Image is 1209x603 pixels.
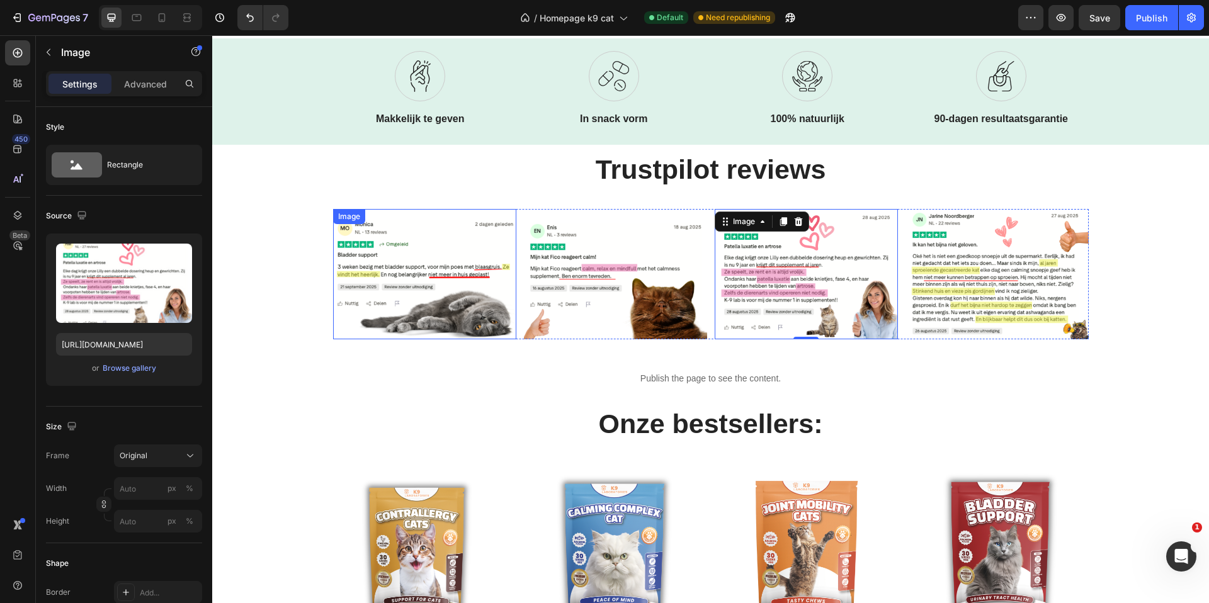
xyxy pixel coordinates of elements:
p: Trustpilot reviews [122,117,875,152]
div: Shape [46,558,69,569]
input: px% [114,477,202,500]
div: % [186,516,193,527]
div: px [167,516,176,527]
span: Default [657,12,683,23]
span: 1 [1192,522,1202,533]
p: Onze bestsellers: [122,371,875,407]
span: or [92,361,99,376]
div: Add... [140,587,199,599]
button: % [164,514,179,529]
div: 450 [12,134,30,144]
img: gempages_539851366135235488-9423985c-b2c1-4931-8fc3-204118fa5567.png [121,174,304,303]
img: gempages_539851366135235488-bce7c63f-51f0-4636-9f5a-94011f0bacb8.png [693,174,877,303]
p: Image [61,45,168,60]
span: Homepage k9 cat [540,11,614,25]
h2: Rich Text Editor. Editing area: main [121,370,877,408]
input: https://example.com/image.jpg [56,333,192,356]
span: Need republishing [706,12,770,23]
button: 7 [5,5,94,30]
p: Publish the page to see the content. [121,337,877,350]
label: Width [46,483,67,494]
div: Image [518,181,545,192]
button: Browse gallery [102,362,157,375]
p: Settings [62,77,98,91]
button: % [164,481,179,496]
img: gempages_539851366135235488-540dc586-f66f-4a57-9e83-88ab3fd49c24.png [502,174,686,303]
p: 7 [82,10,88,25]
div: Size [46,419,79,436]
div: Source [46,208,89,225]
input: px% [114,510,202,533]
div: Undo/Redo [237,5,288,30]
iframe: Design area [212,35,1209,603]
span: Save [1089,13,1110,23]
p: 100% natuurlijk [519,77,671,91]
p: Advanced [124,77,167,91]
h2: Rich Text Editor. Editing area: main [121,116,877,154]
div: Publish [1136,11,1167,25]
div: Browse gallery [103,363,156,374]
div: px [167,483,176,494]
p: 90-dagen resultaatsgarantie [713,77,865,91]
img: preview-image [56,244,192,323]
div: Beta [9,230,30,240]
button: Original [114,444,202,467]
div: % [186,483,193,494]
button: px [182,514,197,529]
div: Style [46,121,64,133]
span: Original [120,450,147,461]
div: Image [123,176,150,187]
div: Border [46,587,71,598]
div: Rectangle [107,150,184,179]
iframe: Intercom live chat [1166,541,1196,572]
label: Frame [46,450,69,461]
span: / [534,11,537,25]
img: gempages_539851366135235488-b830f201-4e9a-4c26-be83-fd597cd7a962.png [312,174,495,303]
p: In snack vorm [326,77,477,91]
button: Publish [1125,5,1178,30]
button: Save [1079,5,1120,30]
label: Height [46,516,69,527]
button: px [182,481,197,496]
